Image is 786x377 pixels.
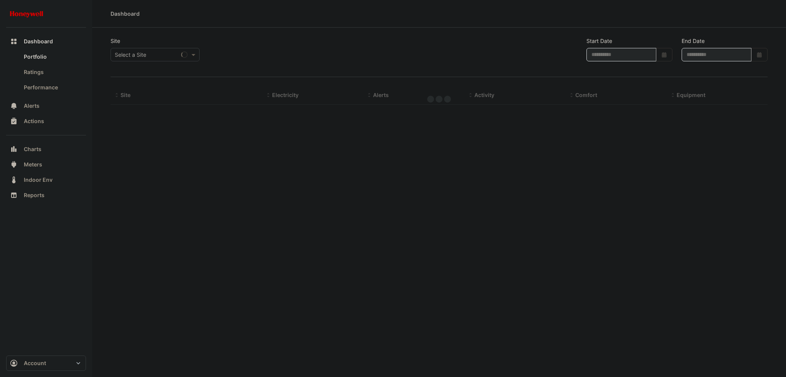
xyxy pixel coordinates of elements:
[677,92,705,98] span: Equipment
[24,145,41,153] span: Charts
[6,356,86,371] button: Account
[272,92,299,98] span: Electricity
[586,37,612,45] label: Start Date
[24,191,45,199] span: Reports
[682,37,705,45] label: End Date
[10,191,18,199] app-icon: Reports
[474,92,494,98] span: Activity
[373,92,389,98] span: Alerts
[18,49,86,64] a: Portfolio
[9,6,44,21] img: Company Logo
[10,161,18,168] app-icon: Meters
[10,117,18,125] app-icon: Actions
[24,176,53,184] span: Indoor Env
[24,102,40,110] span: Alerts
[24,359,46,367] span: Account
[6,188,86,203] button: Reports
[24,117,44,125] span: Actions
[6,114,86,129] button: Actions
[10,176,18,184] app-icon: Indoor Env
[6,34,86,49] button: Dashboard
[24,161,42,168] span: Meters
[10,38,18,45] app-icon: Dashboard
[10,145,18,153] app-icon: Charts
[6,98,86,114] button: Alerts
[6,49,86,98] div: Dashboard
[24,38,53,45] span: Dashboard
[6,157,86,172] button: Meters
[111,10,140,18] div: Dashboard
[111,37,120,45] label: Site
[10,102,18,110] app-icon: Alerts
[18,80,86,95] a: Performance
[18,64,86,80] a: Ratings
[6,172,86,188] button: Indoor Env
[121,92,130,98] span: Site
[6,142,86,157] button: Charts
[575,92,597,98] span: Comfort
